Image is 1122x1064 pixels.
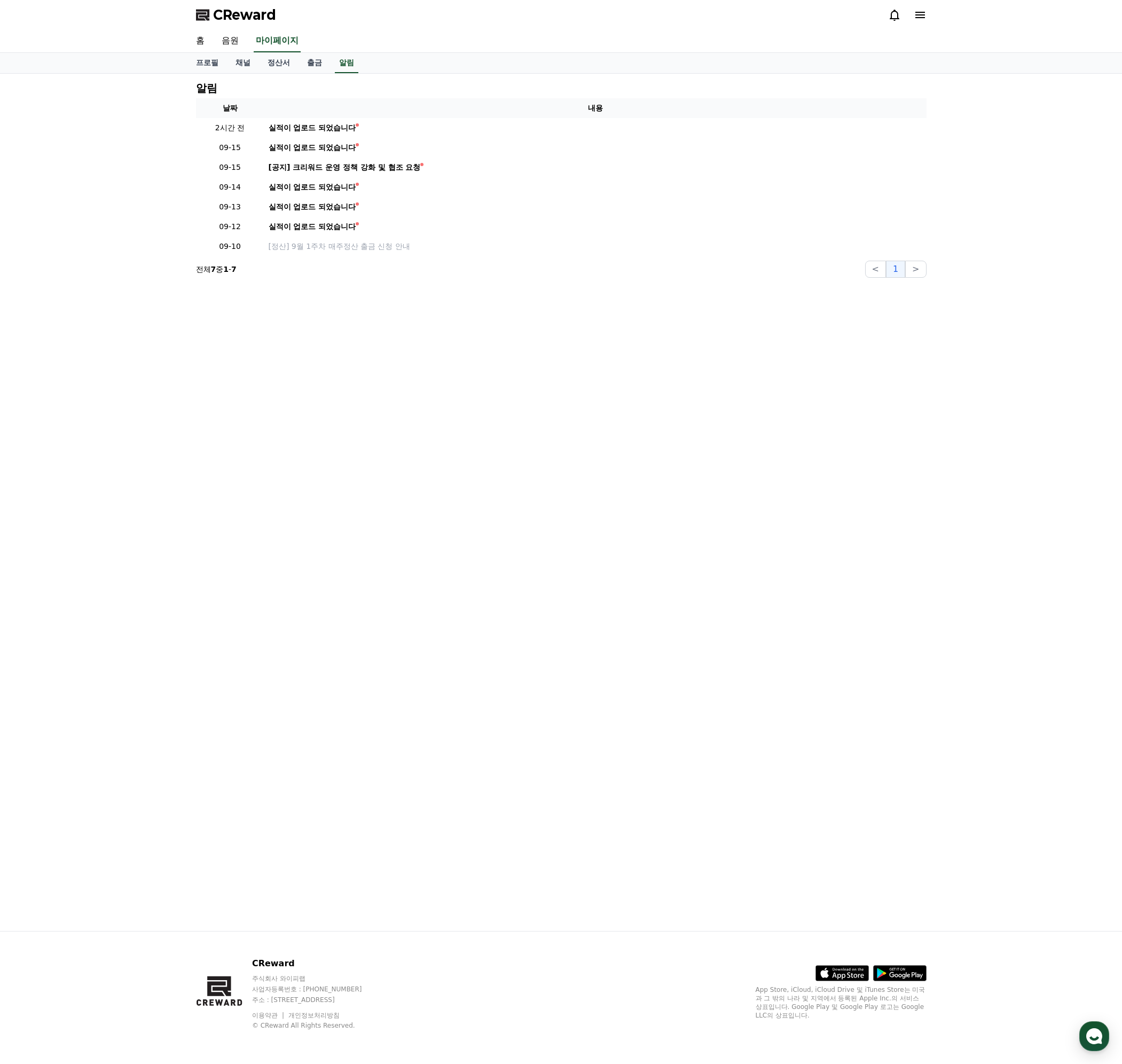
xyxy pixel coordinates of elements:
h4: 알림 [196,82,217,94]
div: [공지] 크리워드 운영 정책 강화 및 협조 요청 [269,162,421,173]
p: 09-13 [200,201,260,213]
p: 09-14 [200,182,260,193]
a: 홈 [187,30,213,52]
a: 실적이 업로드 되었습니다 [269,201,922,213]
a: CReward [196,6,276,24]
span: CReward [213,6,276,24]
div: 실적이 업로드 되었습니다 [269,201,356,213]
span: Home [27,355,46,363]
a: 프로필 [187,53,227,73]
a: 실적이 업로드 되었습니다 [269,221,922,232]
div: 실적이 업로드 되었습니다 [269,221,356,232]
button: > [905,261,926,278]
th: 내용 [264,98,927,118]
p: 09-10 [200,241,260,252]
p: 사업자등록번호 : [PHONE_NUMBER] [252,985,382,993]
strong: 7 [211,265,216,273]
p: 주소 : [STREET_ADDRESS] [252,996,382,1004]
a: 채널 [227,53,259,73]
a: 실적이 업로드 되었습니다 [269,182,922,193]
div: 실적이 업로드 되었습니다 [269,122,356,134]
span: Settings [158,355,184,363]
button: < [865,261,886,278]
a: [정산] 9월 1주차 매주정산 출금 신청 안내 [269,241,922,252]
a: 실적이 업로드 되었습니다 [269,122,922,134]
p: 전체 중 - [196,264,237,275]
th: 날짜 [196,98,264,118]
div: 실적이 업로드 되었습니다 [269,142,356,153]
a: [공지] 크리워드 운영 정책 강화 및 협조 요청 [269,162,922,173]
a: 마이페이지 [254,30,301,52]
a: Settings [138,339,205,365]
a: 출금 [299,53,331,73]
p: 09-15 [200,142,260,153]
span: Messages [89,355,120,364]
p: 주식회사 와이피랩 [252,974,382,983]
a: Messages [70,339,138,365]
p: 09-15 [200,162,260,173]
a: 알림 [335,53,358,73]
a: 실적이 업로드 되었습니다 [269,142,922,153]
p: © CReward All Rights Reserved. [252,1021,382,1030]
strong: 7 [231,265,237,273]
p: 09-12 [200,221,260,232]
strong: 1 [223,265,229,273]
p: CReward [252,957,382,970]
p: App Store, iCloud, iCloud Drive 및 iTunes Store는 미국과 그 밖의 나라 및 지역에서 등록된 Apple Inc.의 서비스 상표입니다. Goo... [756,985,927,1020]
a: 개인정보처리방침 [288,1012,340,1019]
div: 실적이 업로드 되었습니다 [269,182,356,193]
a: 음원 [213,30,247,52]
a: 정산서 [259,53,299,73]
a: 이용약관 [252,1012,286,1019]
a: Home [3,339,70,365]
p: 2시간 전 [200,122,260,134]
button: 1 [886,261,905,278]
